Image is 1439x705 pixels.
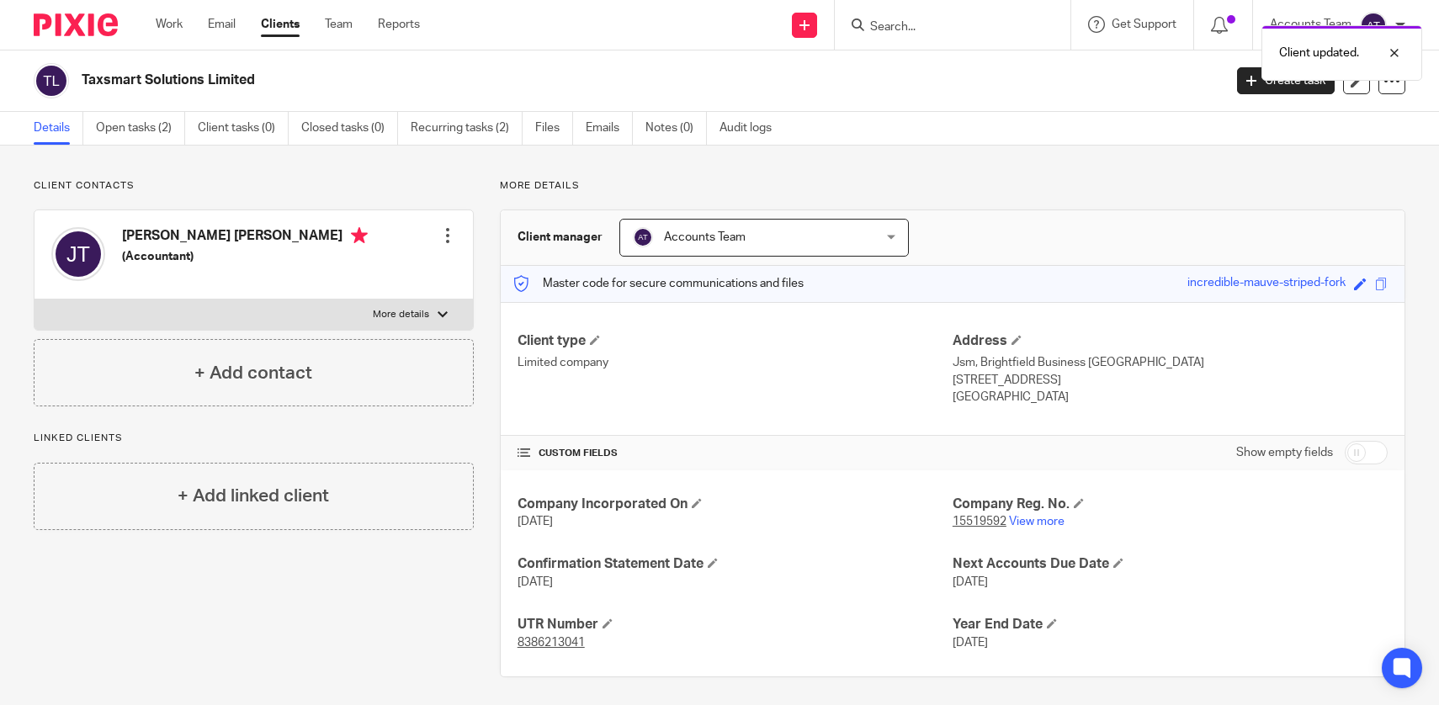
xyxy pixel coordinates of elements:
[122,227,368,248] h4: [PERSON_NAME] [PERSON_NAME]
[82,72,985,89] h2: Taxsmart Solutions Limited
[96,112,185,145] a: Open tasks (2)
[953,516,1006,527] tcxspan: Call 15519592 via 3CX
[953,389,1388,406] p: [GEOGRAPHIC_DATA]
[518,447,953,460] h4: CUSTOM FIELDS
[953,496,1388,513] h4: Company Reg. No.
[34,112,83,145] a: Details
[1279,45,1359,61] p: Client updated.
[953,576,988,588] span: [DATE]
[953,354,1388,371] p: Jsm, Brightfield Business [GEOGRAPHIC_DATA]
[518,637,585,649] tcxspan: Call 8386213041 via 3CX
[198,112,289,145] a: Client tasks (0)
[586,112,633,145] a: Emails
[518,354,953,371] p: Limited company
[664,231,746,243] span: Accounts Team
[1009,516,1065,527] a: View more
[953,637,988,649] span: [DATE]
[34,432,474,445] p: Linked clients
[518,332,953,350] h4: Client type
[953,616,1388,633] h4: Year End Date
[953,555,1388,573] h4: Next Accounts Due Date
[518,496,953,513] h4: Company Incorporated On
[1237,67,1335,94] a: Create task
[518,516,553,527] span: [DATE]
[351,227,368,244] i: Primary
[301,112,398,145] a: Closed tasks (0)
[645,112,707,145] a: Notes (0)
[411,112,523,145] a: Recurring tasks (2)
[518,555,953,573] h4: Confirmation Statement Date
[500,179,1405,193] p: More details
[1236,444,1333,461] label: Show empty fields
[34,179,474,193] p: Client contacts
[1187,274,1346,294] div: incredible-mauve-striped-fork
[378,16,420,33] a: Reports
[51,227,105,281] img: svg%3E
[518,616,953,633] h4: UTR Number
[953,332,1388,350] h4: Address
[194,360,312,386] h4: + Add contact
[208,16,236,33] a: Email
[325,16,353,33] a: Team
[122,248,368,265] h5: (Accountant)
[34,13,118,36] img: Pixie
[373,308,429,321] p: More details
[535,112,573,145] a: Files
[1360,12,1387,39] img: svg%3E
[518,576,553,588] span: [DATE]
[633,227,653,247] img: svg%3E
[34,63,69,98] img: svg%3E
[953,372,1388,389] p: [STREET_ADDRESS]
[518,229,603,246] h3: Client manager
[178,483,329,509] h4: + Add linked client
[719,112,784,145] a: Audit logs
[156,16,183,33] a: Work
[513,275,804,292] p: Master code for secure communications and files
[261,16,300,33] a: Clients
